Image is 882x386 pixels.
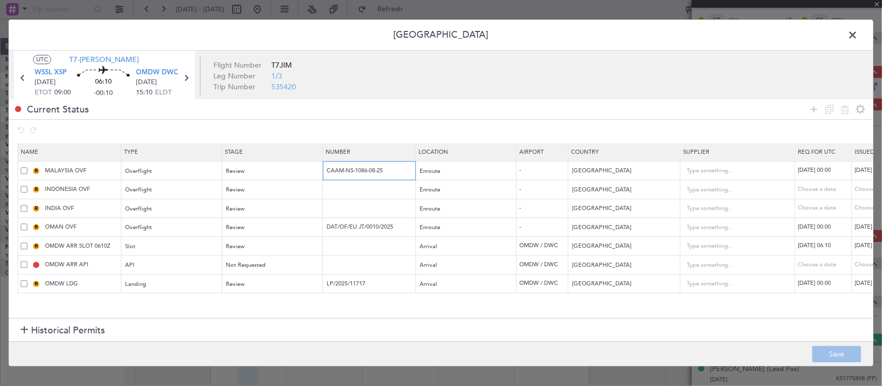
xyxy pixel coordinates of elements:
div: [DATE] 00:00 [798,280,852,288]
div: [DATE] 06:10 [798,242,852,251]
span: Supplier [683,148,709,156]
div: Choose a date [798,261,852,269]
span: Req For Utc [798,148,835,156]
div: [DATE] 00:00 [798,167,852,175]
input: Type something... [687,277,780,292]
div: Choose a date [798,204,852,213]
div: Choose a date [798,185,852,194]
input: Type something... [687,182,780,198]
input: Type something... [687,239,780,254]
div: [DATE] 00:00 [798,223,852,232]
input: Type something... [687,258,780,273]
input: Type something... [687,164,780,179]
input: Type something... [687,220,780,235]
input: Type something... [687,201,780,217]
header: [GEOGRAPHIC_DATA] [9,20,873,51]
